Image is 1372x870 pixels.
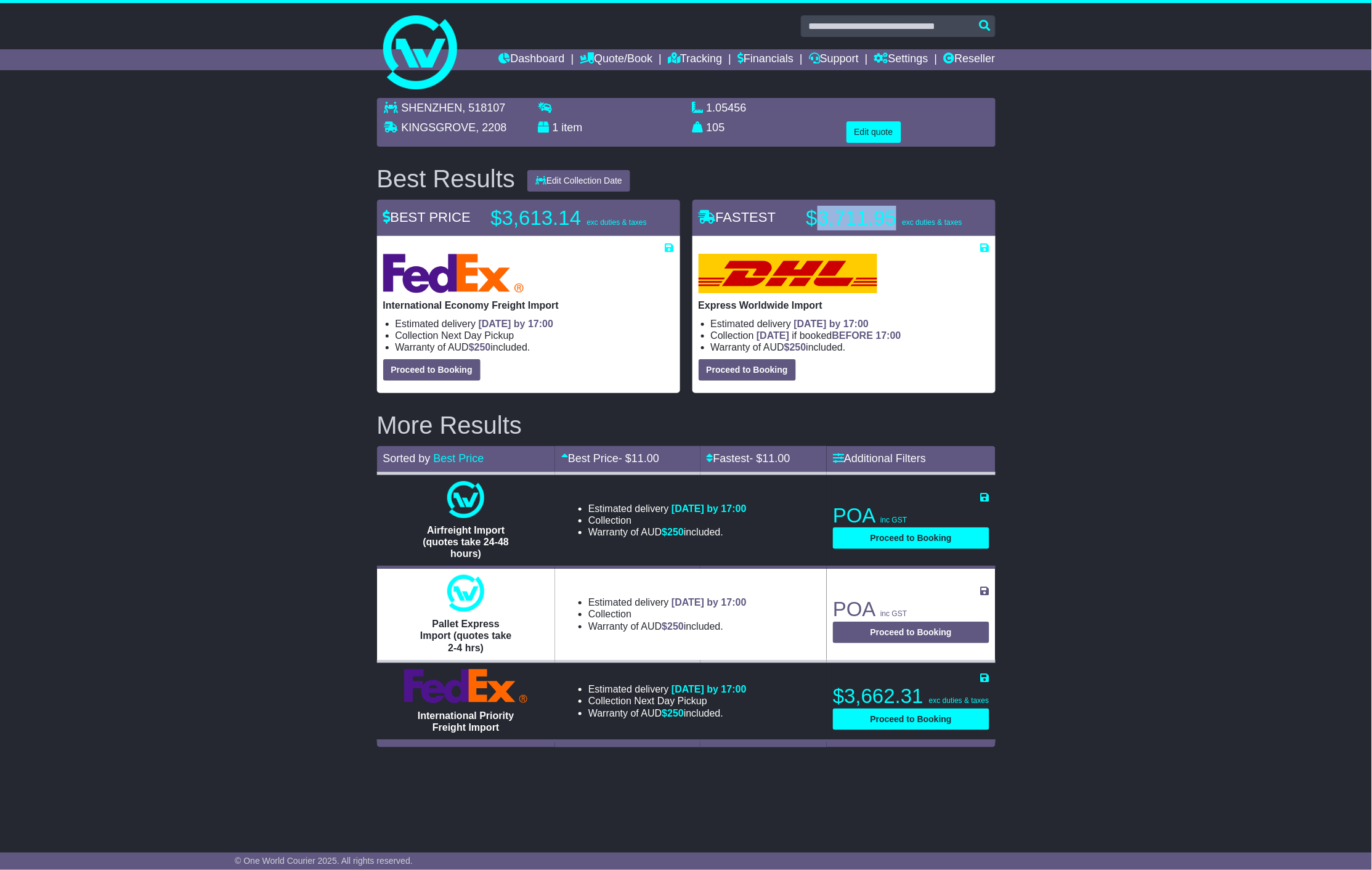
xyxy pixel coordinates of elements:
span: Sorted by [383,452,431,465]
span: Next Day Pickup [441,330,514,341]
button: Proceed to Booking [833,527,989,549]
a: Additional Filters [833,452,926,465]
span: 1 [553,121,559,134]
img: One World Courier: Airfreight Import (quotes take 24-48 hours) [447,481,484,518]
span: KINGSGROVE [402,121,476,134]
li: Estimated delivery [396,318,674,330]
span: BEFORE [832,330,874,341]
span: $ [469,342,491,352]
img: FedEx Express: International Economy Freight Import [383,254,524,293]
img: One World Courier: Pallet Express Import (quotes take 2-4 hrs) [447,575,484,612]
p: International Economy Freight Import [383,299,674,311]
p: $3,711.95 [806,206,962,230]
span: $ [784,342,806,352]
li: Collection [396,330,674,341]
span: inc GST [880,609,907,618]
p: $3,613.14 [491,206,647,230]
span: if booked [757,330,901,341]
h2: More Results [377,412,996,439]
span: 11.00 [763,452,790,465]
span: , 2208 [476,121,507,134]
span: 1.05456 [707,102,747,114]
span: Airfreight Import (quotes take 24-48 hours) [423,525,509,559]
span: 17:00 [876,330,901,341]
li: Warranty of AUD included. [396,341,674,353]
p: $3,662.31 [833,684,989,709]
span: 11.00 [631,452,659,465]
span: $ [662,708,684,718]
span: exc duties & taxes [587,218,646,227]
button: Edit quote [846,121,901,143]
span: 250 [474,342,491,352]
span: SHENZHEN [402,102,463,114]
span: - $ [750,452,790,465]
li: Collection [711,330,989,341]
a: Best Price- $11.00 [561,452,659,465]
span: [DATE] by 17:00 [672,597,747,608]
span: inc GST [880,516,907,524]
span: Next Day Pickup [635,696,707,706]
div: Best Results [371,165,522,192]
span: item [562,121,583,134]
li: Warranty of AUD included. [588,526,747,538]
button: Proceed to Booking [699,359,796,381]
span: exc duties & taxes [902,218,962,227]
li: Collection [588,514,747,526]
a: Quote/Book [580,49,652,70]
span: 105 [707,121,725,134]
a: Best Price [434,452,484,465]
span: exc duties & taxes [929,696,989,705]
img: DHL: Express Worldwide Import [699,254,877,293]
button: Edit Collection Date [527,170,630,192]
a: Dashboard [499,49,565,70]
li: Estimated delivery [588,503,747,514]
button: Proceed to Booking [383,359,481,381]
span: [DATE] by 17:00 [794,319,869,329]
span: International Priority Freight Import [418,710,514,733]
span: Pallet Express Import (quotes take 2-4 hrs) [420,619,511,652]
p: POA [833,503,989,528]
li: Estimated delivery [588,596,747,608]
li: Warranty of AUD included. [711,341,989,353]
img: FedEx Express: International Priority Freight Import [404,669,527,704]
span: [DATE] by 17:00 [672,684,747,694]
button: Proceed to Booking [833,622,989,643]
li: Collection [588,695,747,707]
span: $ [662,621,684,632]
span: [DATE] by 17:00 [479,319,554,329]
a: Support [809,49,859,70]
p: Express Worldwide Import [699,299,989,311]
span: , 518107 [463,102,506,114]
p: POA [833,597,989,622]
a: Fastest- $11.00 [707,452,790,465]
span: [DATE] by 17:00 [672,503,747,514]
span: - $ [619,452,659,465]
li: Estimated delivery [588,683,747,695]
li: Warranty of AUD included. [588,707,747,719]
button: Proceed to Booking [833,709,989,730]
span: [DATE] [757,330,789,341]
span: BEST PRICE [383,209,471,225]
span: © One World Courier 2025. All rights reserved. [235,856,413,866]
span: 250 [667,621,684,632]
span: $ [662,527,684,537]
span: 250 [790,342,806,352]
li: Collection [588,608,747,620]
a: Settings [874,49,928,70]
a: Reseller [943,49,995,70]
li: Estimated delivery [711,318,989,330]
span: 250 [667,527,684,537]
a: Tracking [668,49,722,70]
li: Warranty of AUD included. [588,620,747,632]
a: Financials [737,49,794,70]
span: 250 [667,708,684,718]
span: FASTEST [699,209,776,225]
